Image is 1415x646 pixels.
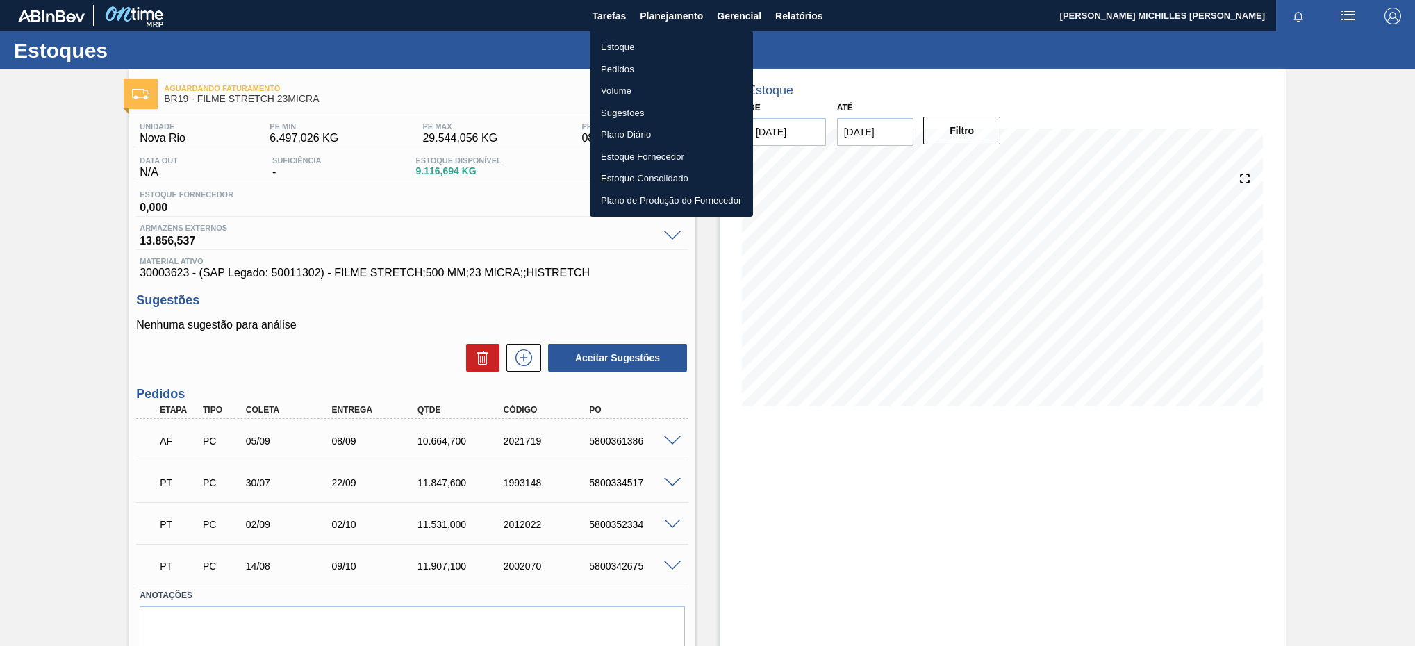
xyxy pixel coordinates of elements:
[590,124,753,146] a: Plano Diário
[590,102,753,124] a: Sugestões
[590,58,753,81] a: Pedidos
[590,167,753,190] a: Estoque Consolidado
[590,80,753,102] a: Volume
[590,146,753,168] a: Estoque Fornecedor
[590,36,753,58] a: Estoque
[590,190,753,212] a: Plano de Produção do Fornecedor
